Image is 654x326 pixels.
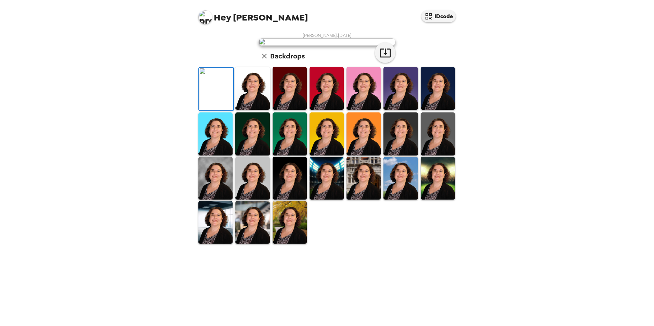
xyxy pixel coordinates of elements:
[421,10,456,22] button: IDcode
[198,10,212,24] img: profile pic
[198,7,308,22] span: [PERSON_NAME]
[214,11,231,24] span: Hey
[270,51,305,62] h6: Backdrops
[303,32,352,38] span: [PERSON_NAME] , [DATE]
[259,38,395,46] img: user
[199,68,233,110] img: Original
